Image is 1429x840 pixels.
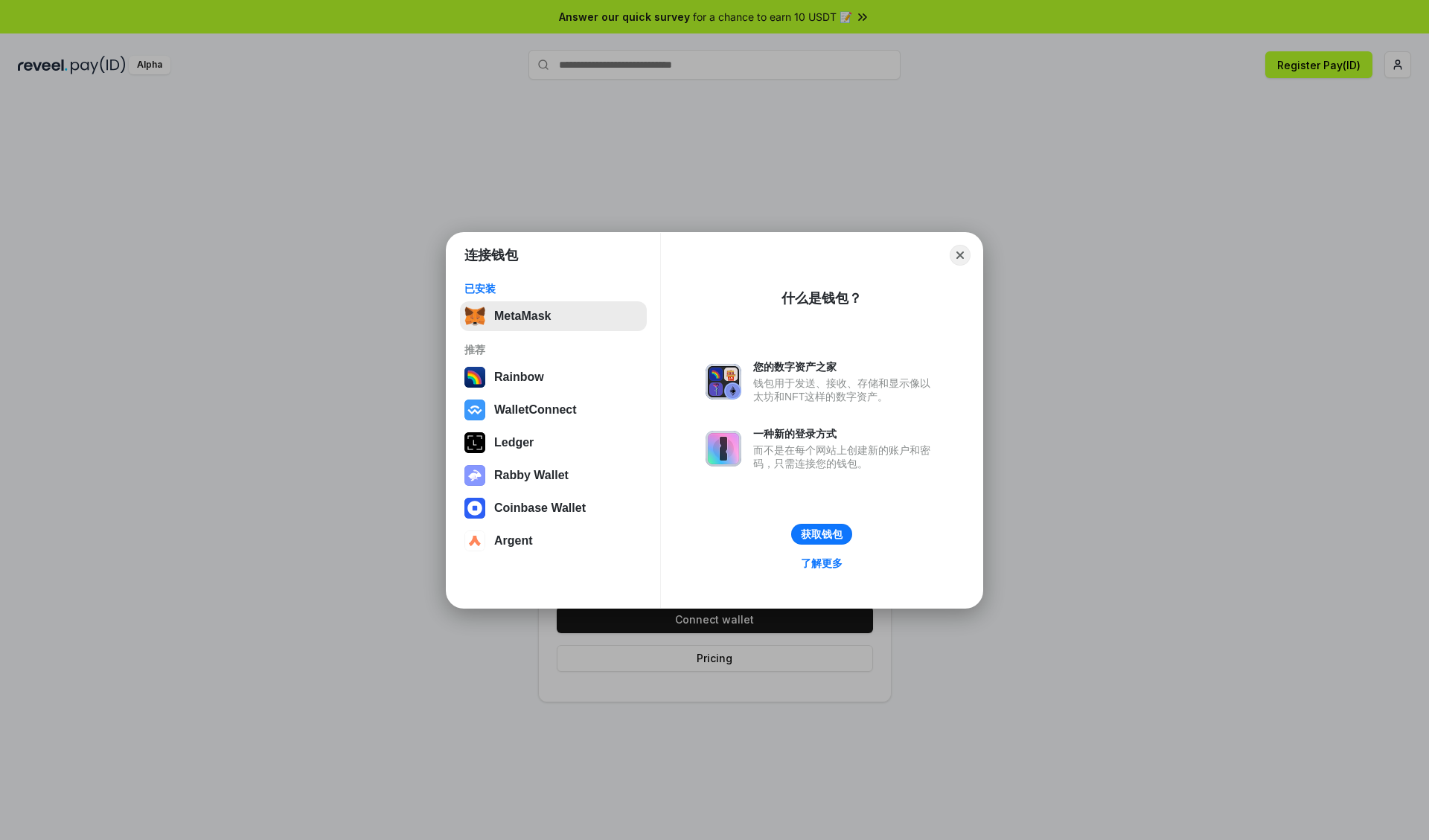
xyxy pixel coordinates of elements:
[801,557,843,570] div: 了解更多
[791,524,852,545] button: 获取钱包
[706,431,741,467] img: svg+xml,%3Csvg%20xmlns%3D%22http%3A%2F%2Fwww.w3.org%2F2000%2Fsvg%22%20fill%3D%22none%22%20viewBox...
[494,403,577,417] div: WalletConnect
[460,526,647,556] button: Argent
[460,301,647,331] button: MetaMask
[460,461,647,490] button: Rabby Wallet
[494,469,569,482] div: Rabby Wallet
[950,245,971,266] button: Close
[464,343,642,356] div: 推荐
[464,432,485,453] img: svg+xml,%3Csvg%20xmlns%3D%22http%3A%2F%2Fwww.w3.org%2F2000%2Fsvg%22%20width%3D%2228%22%20height%3...
[464,282,642,295] div: 已安装
[706,364,741,400] img: svg+xml,%3Csvg%20xmlns%3D%22http%3A%2F%2Fwww.w3.org%2F2000%2Fsvg%22%20fill%3D%22none%22%20viewBox...
[460,428,647,458] button: Ledger
[464,306,485,327] img: svg+xml,%3Csvg%20fill%3D%22none%22%20height%3D%2233%22%20viewBox%3D%220%200%2035%2033%22%20width%...
[464,400,485,420] img: svg+xml,%3Csvg%20width%3D%2228%22%20height%3D%2228%22%20viewBox%3D%220%200%2028%2028%22%20fill%3D...
[494,436,534,449] div: Ledger
[464,530,485,551] img: svg+xml,%3Csvg%20width%3D%2228%22%20height%3D%2228%22%20viewBox%3D%220%200%2028%2028%22%20fill%3D...
[753,443,938,470] div: 而不是在每个网站上创建新的账户和密码，只需连接您的钱包。
[464,465,485,486] img: svg+xml,%3Csvg%20xmlns%3D%22http%3A%2F%2Fwww.w3.org%2F2000%2Fsvg%22%20fill%3D%22none%22%20viewBox...
[753,427,938,440] div: 一种新的登录方式
[464,367,485,388] img: svg+xml,%3Csvg%20width%3D%22120%22%20height%3D%22120%22%20viewBox%3D%220%200%20120%20120%22%20fil...
[464,498,485,519] img: svg+xml,%3Csvg%20width%3D%2228%22%20height%3D%2228%22%20viewBox%3D%220%200%2028%2028%22%20fill%3D...
[464,246,518,264] h1: 连接钱包
[460,362,647,392] button: Rainbow
[494,310,551,323] div: MetaMask
[753,376,938,403] div: 钱包用于发送、接收、存储和显示像以太坊和NFT这样的数字资产。
[792,554,851,573] a: 了解更多
[494,534,533,548] div: Argent
[801,528,843,541] div: 获取钱包
[460,395,647,425] button: WalletConnect
[781,289,862,307] div: 什么是钱包？
[460,493,647,523] button: Coinbase Wallet
[753,360,938,373] div: 您的数字资产之家
[494,501,586,515] div: Coinbase Wallet
[494,371,544,384] div: Rainbow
